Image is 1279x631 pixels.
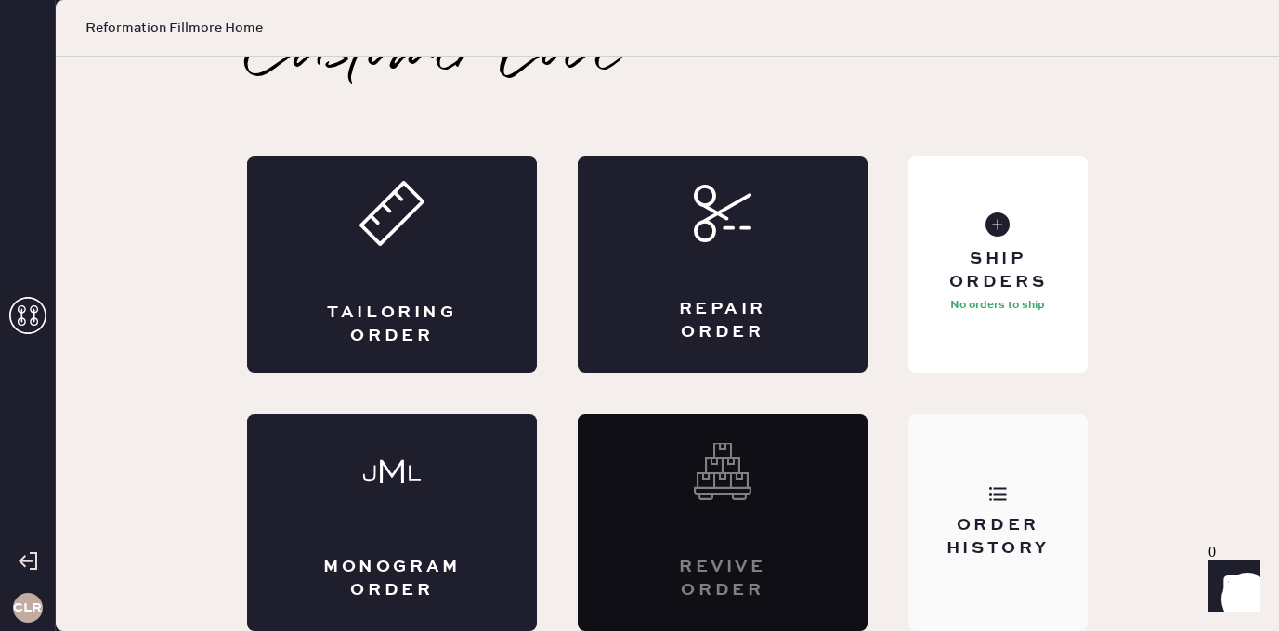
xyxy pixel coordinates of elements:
[923,514,1073,560] div: Order History
[652,298,793,344] div: Repair Order
[923,248,1073,294] div: Ship Orders
[13,601,42,614] h3: CLR
[578,414,868,631] div: Interested? Contact us at care@hemster.co
[321,556,463,602] div: Monogram Order
[247,15,620,89] h2: Customer Love
[652,556,793,602] div: Revive order
[950,294,1045,316] p: No orders to ship
[1191,547,1271,627] iframe: Front Chat
[321,302,463,348] div: Tailoring Order
[85,19,263,37] span: Reformation Fillmore Home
